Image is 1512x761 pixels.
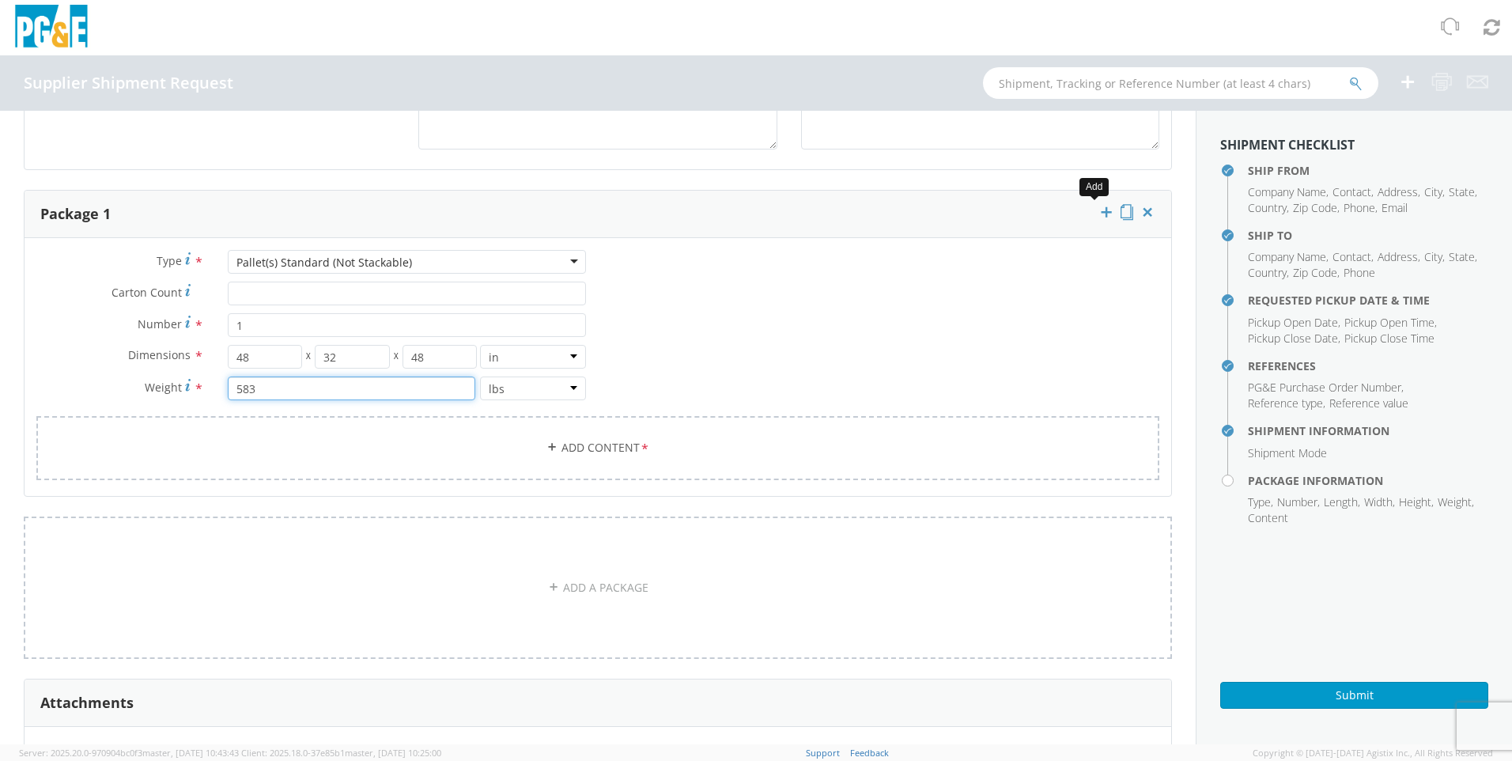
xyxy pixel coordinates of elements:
h4: Ship To [1248,229,1488,241]
h4: Requested Pickup Date & Time [1248,294,1488,306]
h4: Package Information [1248,475,1488,487]
span: Phone [1344,265,1375,280]
a: Feedback [850,747,889,759]
span: Client: 2025.18.0-37e85b1 [241,747,441,759]
span: Address [1378,249,1418,264]
a: ADD A PACKAGE [24,517,1172,659]
span: Server: 2025.20.0-970904bc0f3 [19,747,239,759]
li: , [1248,200,1289,216]
span: Company Name [1248,249,1326,264]
li: , [1248,315,1340,331]
span: Type [157,253,182,268]
strong: Shipment Checklist [1220,136,1355,153]
li: , [1248,184,1329,200]
li: , [1344,315,1437,331]
li: , [1399,494,1434,510]
span: Width [1364,494,1393,509]
span: City [1424,184,1442,199]
span: Content [1248,510,1288,525]
li: , [1248,265,1289,281]
span: Country [1248,200,1287,215]
input: Width [315,345,390,369]
span: State [1449,184,1475,199]
li: , [1449,184,1477,200]
h3: Package 1 [40,206,111,222]
li: , [1378,249,1420,265]
span: Copyright © [DATE]-[DATE] Agistix Inc., All Rights Reserved [1253,747,1493,759]
li: , [1248,380,1404,396]
span: Address [1378,184,1418,199]
span: Carton Count [112,285,182,300]
span: City [1424,249,1442,264]
span: X [302,345,315,369]
span: Company Name [1248,184,1326,199]
a: Add Content [36,416,1159,480]
span: Country [1248,265,1287,280]
span: Email [1382,200,1408,215]
li: , [1248,494,1273,510]
li: , [1293,265,1340,281]
li: , [1438,494,1474,510]
li: , [1378,184,1420,200]
span: Pickup Open Date [1248,315,1338,330]
h3: Attachments [40,695,134,711]
span: Height [1399,494,1431,509]
span: master, [DATE] 10:25:00 [345,747,441,759]
li: , [1293,200,1340,216]
span: Contact [1332,184,1371,199]
span: Type [1248,494,1271,509]
li: , [1344,200,1378,216]
span: Zip Code [1293,200,1337,215]
input: Height [403,345,478,369]
li: , [1277,494,1320,510]
span: Weight [1438,494,1472,509]
div: Add [1079,178,1109,196]
h4: Shipment Information [1248,425,1488,437]
span: Pickup Close Time [1344,331,1435,346]
span: Pickup Close Date [1248,331,1338,346]
li: , [1364,494,1395,510]
span: Zip Code [1293,265,1337,280]
span: X [390,345,403,369]
h4: Supplier Shipment Request [24,74,233,92]
span: Pickup Open Time [1344,315,1435,330]
span: Reference type [1248,396,1323,411]
span: Length [1324,494,1358,509]
li: , [1248,249,1329,265]
li: , [1332,184,1374,200]
a: Support [806,747,840,759]
span: Phone [1344,200,1375,215]
h4: Ship From [1248,165,1488,176]
span: master, [DATE] 10:43:43 [142,747,239,759]
img: pge-logo-06675f144f4cfa6a6814.png [12,5,91,51]
span: PG&E Purchase Order Number [1248,380,1401,395]
li: , [1248,396,1325,411]
span: Dimensions [128,347,191,362]
li: , [1424,249,1445,265]
button: Submit [1220,682,1488,709]
span: Number [138,316,182,331]
span: Number [1277,494,1317,509]
li: , [1424,184,1445,200]
h4: References [1248,360,1488,372]
li: , [1248,331,1340,346]
span: Reference value [1329,396,1408,411]
input: Shipment, Tracking or Reference Number (at least 4 chars) [983,67,1378,99]
li: , [1332,249,1374,265]
li: , [1324,494,1360,510]
span: Shipment Mode [1248,445,1327,460]
span: State [1449,249,1475,264]
div: Pallet(s) Standard (Not Stackable) [236,255,412,271]
li: , [1449,249,1477,265]
input: Length [228,345,303,369]
span: Contact [1332,249,1371,264]
span: Weight [145,380,182,395]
